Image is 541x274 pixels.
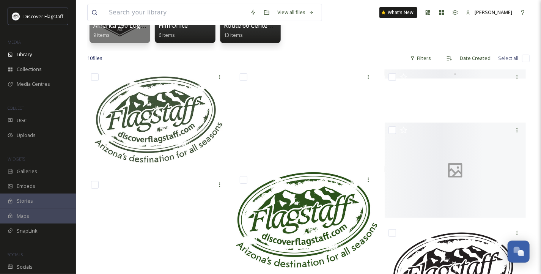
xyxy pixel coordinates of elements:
span: Film Office [159,21,188,30]
span: Uploads [17,132,36,139]
span: Select all [498,55,518,62]
a: What's New [379,7,417,18]
img: Discover Flagstaff Logo-green.jpg [236,172,377,268]
span: Maps [17,213,29,220]
span: WIDGETS [8,156,25,162]
div: Date Created [456,51,494,66]
span: [PERSON_NAME] [475,9,512,16]
input: Search your library [105,4,246,21]
div: Filters [406,51,435,66]
span: MEDIA [8,39,21,45]
span: Galleries [17,168,37,175]
a: View all files [274,5,318,20]
span: Discover Flagstaff [24,13,63,20]
span: SOCIALS [8,252,23,257]
span: Embeds [17,183,35,190]
img: Discover Flagstaff Logo-white.png [236,69,377,165]
span: Media Centres [17,80,50,88]
span: Route 66 Centennial [224,21,282,30]
span: Stories [17,197,33,205]
span: SnapLink [17,227,38,235]
button: Open Chat [508,241,530,263]
span: 9 items [93,31,110,38]
span: Socials [17,263,33,271]
span: Collections [17,66,42,73]
span: 13 items [224,31,243,38]
span: COLLECT [8,105,24,111]
img: Untitled%20design%20(1).png [12,13,20,20]
span: 6 items [159,31,175,38]
span: America 250 Logo - Flagstaff [93,21,174,30]
span: 10 file s [87,55,102,62]
a: [PERSON_NAME] [462,5,516,20]
span: Library [17,51,32,58]
span: UGC [17,117,27,124]
img: Discover-Flagstaff-Logo-green-web.jpg [87,69,228,170]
